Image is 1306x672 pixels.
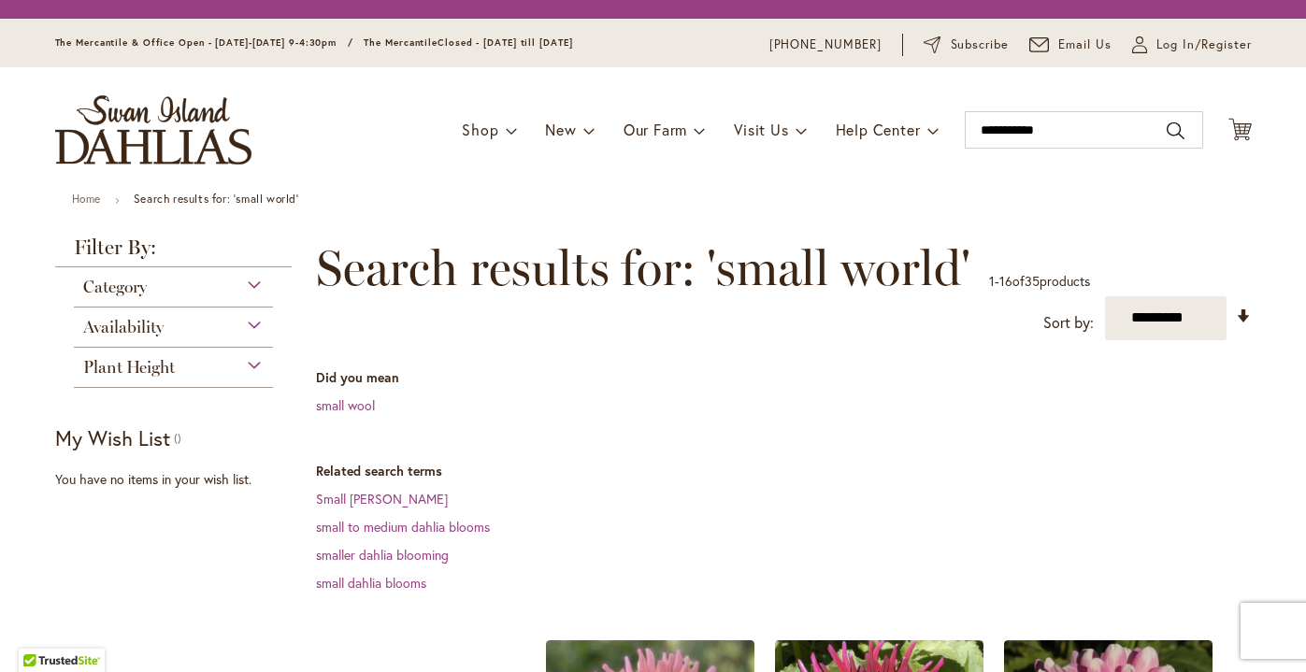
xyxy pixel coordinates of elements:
[624,120,687,139] span: Our Farm
[55,470,305,489] div: You have no items in your wish list.
[769,36,883,54] a: [PHONE_NUMBER]
[316,490,448,508] a: Small [PERSON_NAME]
[999,272,1012,290] span: 16
[83,317,164,337] span: Availability
[14,606,66,658] iframe: Launch Accessibility Center
[1029,36,1112,54] a: Email Us
[316,462,1252,480] dt: Related search terms
[734,120,788,139] span: Visit Us
[55,237,293,267] strong: Filter By:
[1043,306,1094,340] label: Sort by:
[545,120,576,139] span: New
[316,518,490,536] a: small to medium dahlia blooms
[951,36,1010,54] span: Subscribe
[316,368,1252,387] dt: Did you mean
[72,192,101,206] a: Home
[1132,36,1252,54] a: Log In/Register
[55,95,251,164] a: store logo
[1156,36,1252,54] span: Log In/Register
[989,266,1090,296] p: - of products
[316,240,970,296] span: Search results for: 'small world'
[134,192,299,206] strong: Search results for: 'small world'
[462,120,498,139] span: Shop
[55,36,438,49] span: The Mercantile & Office Open - [DATE]-[DATE] 9-4:30pm / The Mercantile
[1058,36,1112,54] span: Email Us
[55,424,170,451] strong: My Wish List
[316,396,375,414] a: small wool
[1025,272,1040,290] span: 35
[83,277,147,297] span: Category
[1167,116,1184,146] button: Search
[836,120,921,139] span: Help Center
[83,357,175,378] span: Plant Height
[924,36,1009,54] a: Subscribe
[316,546,449,564] a: smaller dahlia blooming
[438,36,572,49] span: Closed - [DATE] till [DATE]
[316,574,426,592] a: small dahlia blooms
[989,272,995,290] span: 1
